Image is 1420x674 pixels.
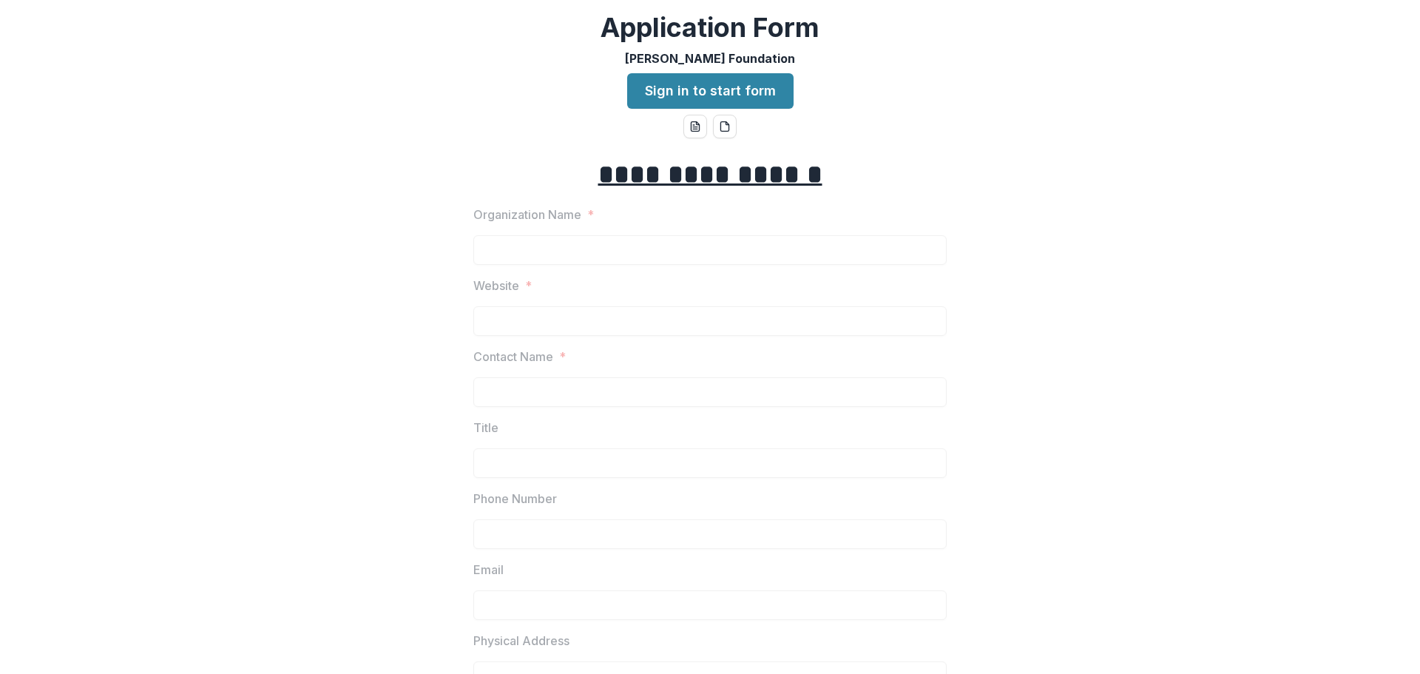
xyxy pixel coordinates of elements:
button: pdf-download [713,115,737,138]
p: Contact Name [473,348,553,365]
a: Sign in to start form [627,73,794,109]
p: Title [473,419,498,437]
p: Email [473,561,504,579]
p: Organization Name [473,206,581,223]
button: word-download [683,115,707,138]
p: Physical Address [473,632,569,650]
p: [PERSON_NAME] Foundation [625,50,795,67]
p: Website [473,277,519,294]
h2: Application Form [601,12,819,44]
p: Phone Number [473,490,557,508]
